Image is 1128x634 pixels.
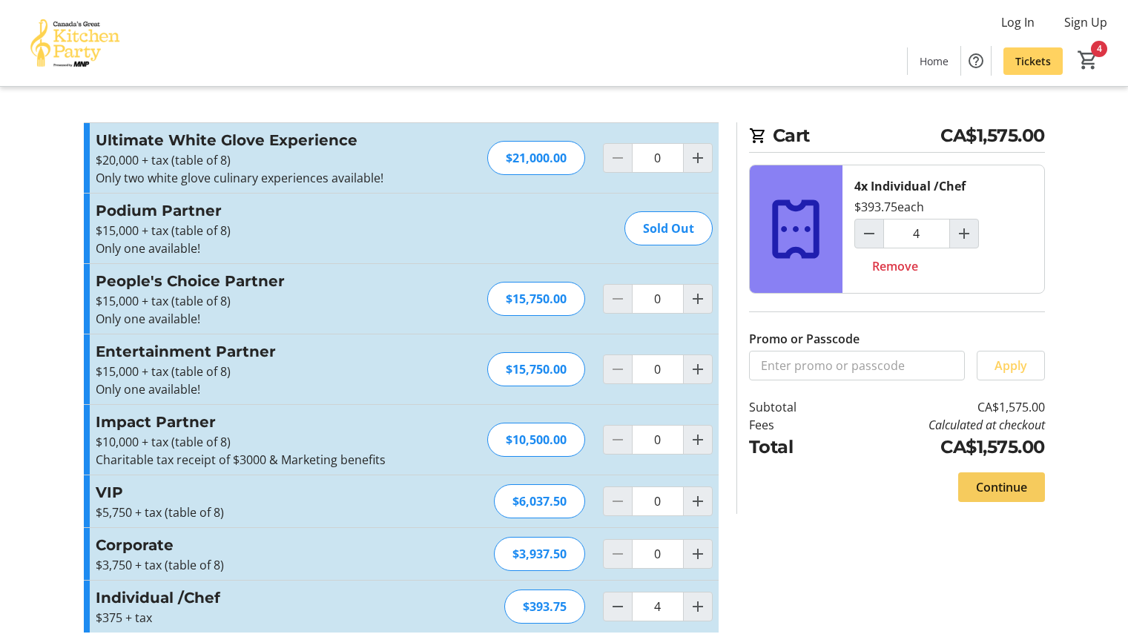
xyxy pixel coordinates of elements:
p: Only one available! [96,310,420,328]
button: Help [961,46,991,76]
div: $10,500.00 [487,423,585,457]
button: Apply [977,351,1045,380]
button: Increment by one [684,592,712,621]
div: $21,000.00 [487,141,585,175]
input: Impact Partner Quantity [632,425,684,455]
button: Increment by one [684,355,712,383]
td: CA$1,575.00 [834,434,1044,460]
span: Tickets [1015,53,1051,69]
button: Remove [854,251,936,281]
input: Individual /Chef Quantity [632,592,684,621]
span: Continue [976,478,1027,496]
button: Increment by one [684,426,712,454]
button: Sign Up [1052,10,1119,34]
p: Charitable tax receipt of $3000 & Marketing benefits [96,451,420,469]
span: CA$1,575.00 [940,122,1045,149]
input: People's Choice Partner Quantity [632,284,684,314]
h3: VIP [96,481,420,503]
p: Only two white glove culinary experiences available! [96,169,420,187]
input: VIP Quantity [632,486,684,516]
span: Log In [1001,13,1035,31]
a: Tickets [1003,47,1063,75]
td: Calculated at checkout [834,416,1044,434]
span: Home [920,53,949,69]
h3: Corporate [96,534,420,556]
div: $15,750.00 [487,352,585,386]
button: Cart [1075,47,1101,73]
td: Subtotal [749,398,835,416]
div: $393.75 each [854,198,924,216]
p: $15,000 + tax (table of 8) [96,363,420,380]
button: Increment by one [684,487,712,515]
input: Individual /Chef Quantity [883,219,950,248]
button: Continue [958,472,1045,502]
p: Only one available! [96,240,420,257]
span: Apply [995,357,1027,374]
button: Decrement by one [855,219,883,248]
h2: Cart [749,122,1045,153]
div: $393.75 [504,590,585,624]
p: Only one available! [96,380,420,398]
button: Log In [989,10,1046,34]
button: Increment by one [950,219,978,248]
h3: Ultimate White Glove Experience [96,129,420,151]
h3: Podium Partner [96,199,420,222]
p: $10,000 + tax (table of 8) [96,433,420,451]
button: Increment by one [684,540,712,568]
input: Ultimate White Glove Experience Quantity [632,143,684,173]
h3: People's Choice Partner [96,270,420,292]
a: Home [908,47,960,75]
input: Corporate Quantity [632,539,684,569]
span: Remove [872,257,918,275]
span: Sign Up [1064,13,1107,31]
p: $3,750 + tax (table of 8) [96,556,420,574]
h3: Impact Partner [96,411,420,433]
h3: Individual /Chef [96,587,420,609]
div: 4x Individual /Chef [854,177,966,195]
input: Enter promo or passcode [749,351,965,380]
td: Total [749,434,835,460]
div: $6,037.50 [494,484,585,518]
p: $375 + tax [96,609,420,627]
p: $20,000 + tax (table of 8) [96,151,420,169]
input: Entertainment Partner Quantity [632,354,684,384]
img: Canada’s Great Kitchen Party's Logo [9,6,141,80]
button: Decrement by one [604,592,632,621]
p: $15,000 + tax (table of 8) [96,222,420,240]
td: Fees [749,416,835,434]
div: Sold Out [624,211,713,245]
p: $5,750 + tax (table of 8) [96,503,420,521]
div: $15,750.00 [487,282,585,316]
td: CA$1,575.00 [834,398,1044,416]
button: Increment by one [684,285,712,313]
p: $15,000 + tax (table of 8) [96,292,420,310]
button: Increment by one [684,144,712,172]
h3: Entertainment Partner [96,340,420,363]
label: Promo or Passcode [749,330,860,348]
div: $3,937.50 [494,537,585,571]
